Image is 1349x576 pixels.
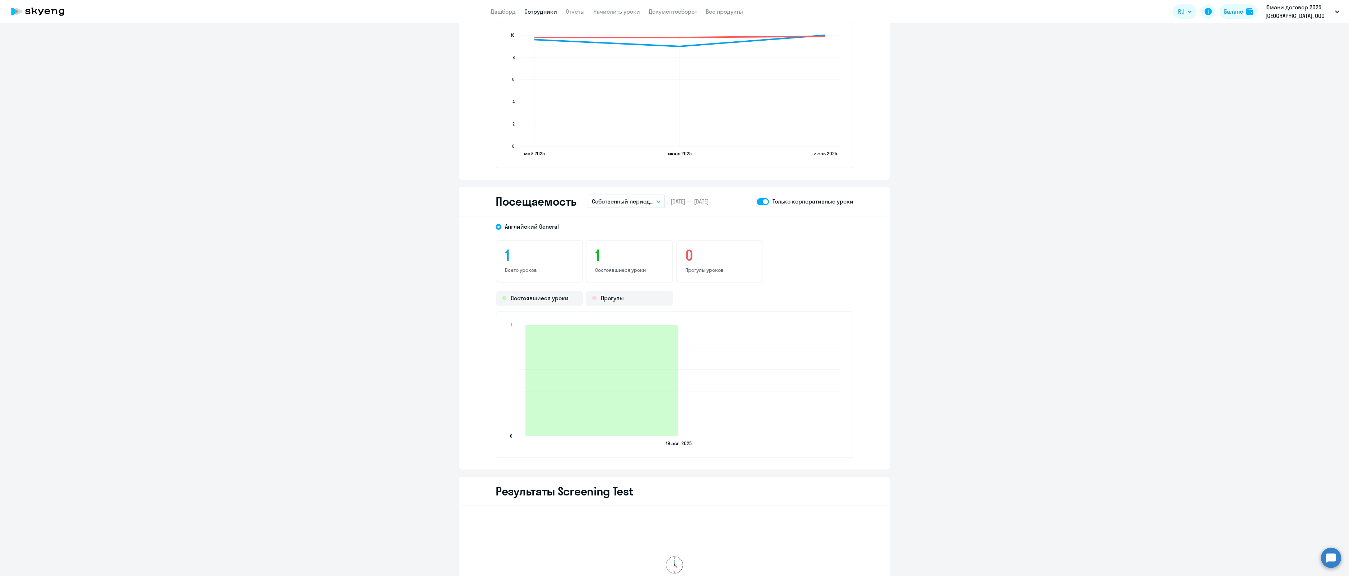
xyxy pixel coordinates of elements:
[1220,4,1257,19] button: Балансbalance
[706,8,743,15] a: Все продукты
[595,247,664,264] h3: 1
[588,195,665,208] button: Собственный период...
[592,197,653,206] p: Собственный период...
[513,55,515,60] text: 8
[512,77,515,82] text: 6
[511,32,515,38] text: 10
[649,8,697,15] a: Документооборот
[496,291,583,306] div: Состоявшиеся уроки
[773,197,853,206] p: Только корпоративные уроки
[1178,7,1185,16] span: RU
[1262,3,1343,20] button: Юмани договор 2025, [GEOGRAPHIC_DATA], ООО НКО
[595,267,664,273] p: Состоявшиеся уроки
[524,8,557,15] a: Сотрудники
[668,150,692,157] text: июнь 2025
[1173,4,1197,19] button: RU
[511,322,513,328] text: 1
[1246,8,1253,15] img: balance
[1265,3,1332,20] p: Юмани договор 2025, [GEOGRAPHIC_DATA], ООО НКО
[513,121,515,127] text: 2
[505,223,559,230] span: Английский General
[496,194,576,209] h2: Посещаемость
[685,247,754,264] h3: 0
[666,440,692,447] text: 19 авг. 2025
[666,556,683,573] img: no-data
[505,267,574,273] p: Всего уроков
[685,267,754,273] p: Прогулы уроков
[1224,7,1243,16] div: Баланс
[496,484,633,498] h2: Результаты Screening Test
[513,99,515,104] text: 4
[525,325,678,436] path: 2025-08-18T21:00:00.000Z Состоявшиеся уроки 1
[566,8,585,15] a: Отчеты
[491,8,516,15] a: Дашборд
[505,247,574,264] h3: 1
[671,197,709,205] span: [DATE] — [DATE]
[524,150,545,157] text: май 2025
[512,143,515,149] text: 0
[586,291,673,306] div: Прогулы
[510,433,513,439] text: 0
[813,150,837,157] text: июль 2025
[593,8,640,15] a: Начислить уроки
